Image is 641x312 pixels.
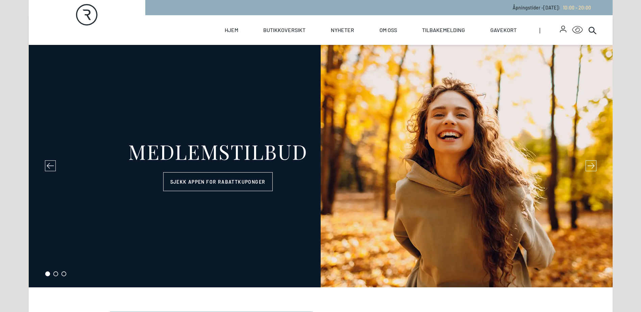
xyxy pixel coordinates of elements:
[263,15,305,45] a: Butikkoversikt
[225,15,238,45] a: Hjem
[163,172,273,191] a: Sjekk appen for rabattkuponger
[29,45,613,287] div: slide 1 of 3
[490,15,517,45] a: Gavekort
[128,141,307,161] div: MEDLEMSTILBUD
[331,15,354,45] a: Nyheter
[422,15,465,45] a: Tilbakemelding
[572,25,583,35] button: Open Accessibility Menu
[539,15,560,45] span: |
[563,5,591,10] span: 10:00 - 20:00
[513,4,591,11] p: Åpningstider - [DATE] :
[379,15,397,45] a: Om oss
[29,45,613,287] section: carousel-slider
[560,5,591,10] a: 10:00 - 20:00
